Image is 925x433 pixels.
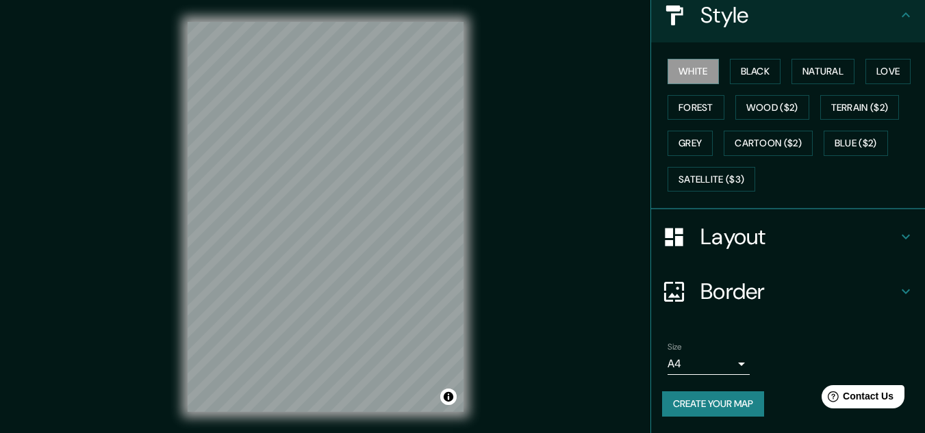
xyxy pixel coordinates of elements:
[724,131,813,156] button: Cartoon ($2)
[791,59,854,84] button: Natural
[440,389,457,405] button: Toggle attribution
[730,59,781,84] button: Black
[188,22,464,412] canvas: Map
[662,391,764,417] button: Create your map
[668,341,682,353] label: Size
[865,59,911,84] button: Love
[668,95,724,120] button: Forest
[824,131,888,156] button: Blue ($2)
[651,264,925,319] div: Border
[668,167,755,192] button: Satellite ($3)
[668,353,750,375] div: A4
[803,380,910,418] iframe: Help widget launcher
[700,1,898,29] h4: Style
[700,278,898,305] h4: Border
[700,223,898,250] h4: Layout
[820,95,900,120] button: Terrain ($2)
[668,59,719,84] button: White
[651,209,925,264] div: Layout
[735,95,809,120] button: Wood ($2)
[668,131,713,156] button: Grey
